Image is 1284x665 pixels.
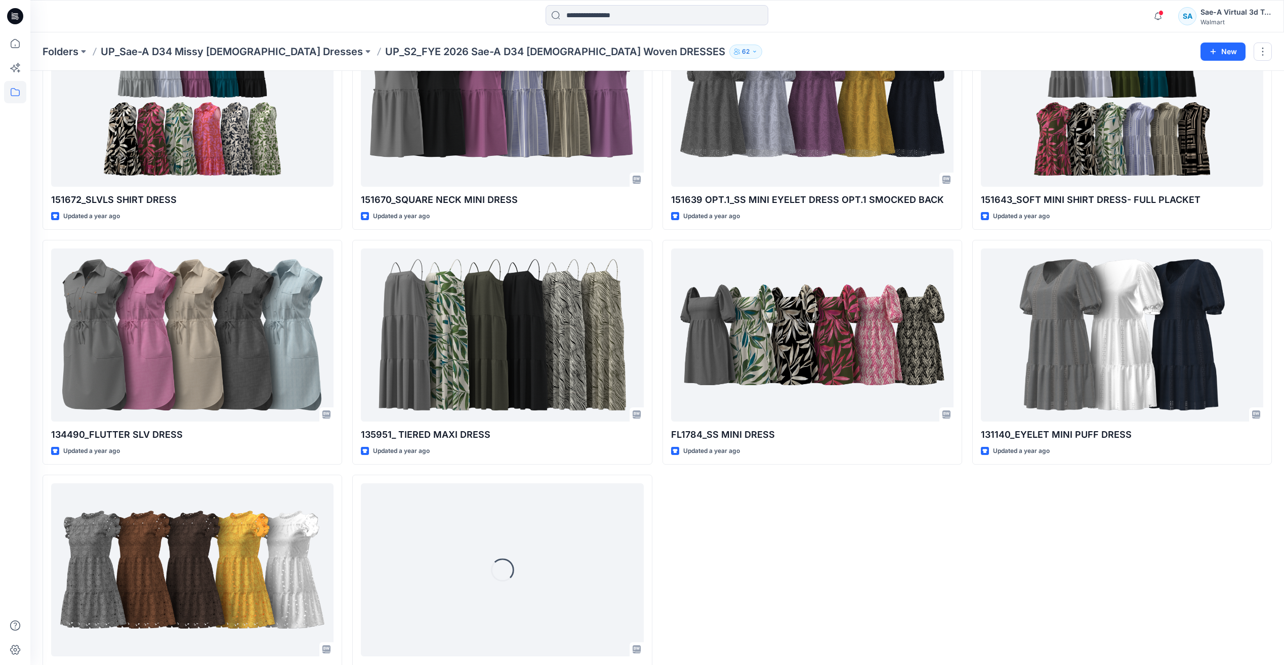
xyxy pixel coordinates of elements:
p: Updated a year ago [993,211,1050,222]
a: 151643_SOFT MINI SHIRT DRESS- FULL PLACKET [981,14,1263,186]
p: Updated a year ago [63,211,120,222]
div: Sae-A Virtual 3d Team [1200,6,1271,18]
a: UP_Sae-A D34 Missy [DEMOGRAPHIC_DATA] Dresses [101,45,363,59]
p: Updated a year ago [683,211,740,222]
p: Updated a year ago [373,446,430,456]
p: 62 [742,46,750,57]
a: 151639 OPT.1_SS MINI EYELET DRESS OPT.1 SMOCKED BACK [671,14,954,186]
p: 131140_EYELET MINI PUFF DRESS [981,428,1263,442]
p: 151672_SLVLS SHIRT DRESS [51,193,334,207]
p: UP_S2_FYE 2026 Sae-A D34 [DEMOGRAPHIC_DATA] Woven DRESSES [385,45,725,59]
p: 151643_SOFT MINI SHIRT DRESS- FULL PLACKET [981,193,1263,207]
p: 135951_ TIERED MAXI DRESS [361,428,643,442]
p: 151639 OPT.1_SS MINI EYELET DRESS OPT.1 SMOCKED BACK [671,193,954,207]
p: Updated a year ago [63,446,120,456]
a: 151670_SQUARE NECK MINI DRESS [361,14,643,186]
a: FL1784_SS MINI DRESS [671,248,954,421]
p: 151670_SQUARE NECK MINI DRESS [361,193,643,207]
a: 131140_EYELET MINI PUFF DRESS [981,248,1263,421]
a: 135951_ TIERED MAXI DRESS [361,248,643,421]
a: 134490_FLUTTER SLV DRESS [51,248,334,421]
button: 62 [729,45,762,59]
a: FL971A_TT MINI EYELET DRESS [51,483,334,656]
div: SA [1178,7,1196,25]
p: FL1784_SS MINI DRESS [671,428,954,442]
p: Updated a year ago [373,211,430,222]
button: New [1200,43,1246,61]
a: Folders [43,45,78,59]
a: 151672_SLVLS SHIRT DRESS [51,14,334,186]
p: 134490_FLUTTER SLV DRESS [51,428,334,442]
div: Walmart [1200,18,1271,26]
p: Updated a year ago [993,446,1050,456]
p: Updated a year ago [683,446,740,456]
